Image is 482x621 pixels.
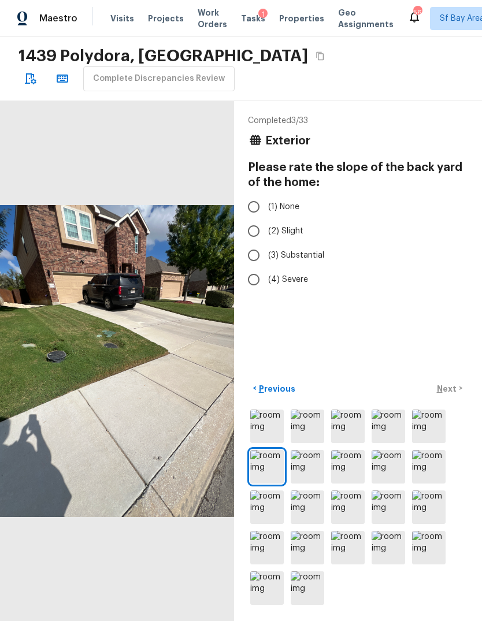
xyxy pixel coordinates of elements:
div: 563 [413,7,421,18]
p: Completed 3 / 33 [248,115,468,127]
p: Previous [257,383,295,395]
img: room img [291,490,324,524]
span: (4) Severe [268,274,308,285]
img: room img [331,531,365,564]
img: room img [250,410,284,443]
button: Copy Address [313,49,328,64]
img: room img [250,571,284,605]
h4: Please rate the slope of the back yard of the home: [248,160,468,190]
img: room img [412,410,446,443]
div: 1 [258,9,268,20]
img: room img [372,450,405,484]
img: room img [250,450,284,484]
img: room img [412,531,446,564]
span: Properties [279,13,324,24]
h2: 1439 Polydora, [GEOGRAPHIC_DATA] [18,46,308,66]
span: (3) Substantial [268,250,324,261]
img: room img [250,490,284,524]
span: (2) Slight [268,225,303,237]
img: room img [412,450,446,484]
span: Tasks [241,14,265,23]
span: Work Orders [198,7,227,30]
img: room img [331,490,365,524]
span: Maestro [39,13,77,24]
span: Visits [110,13,134,24]
img: room img [372,410,405,443]
img: room img [331,410,365,443]
span: Projects [148,13,184,24]
h4: Exterior [265,133,310,148]
img: room img [291,410,324,443]
button: <Previous [248,379,300,398]
img: room img [250,531,284,564]
img: room img [372,531,405,564]
img: room img [412,490,446,524]
span: (1) None [268,201,299,213]
img: room img [291,571,324,605]
img: room img [291,531,324,564]
img: room img [331,450,365,484]
img: room img [291,450,324,484]
img: room img [372,490,405,524]
span: Geo Assignments [338,7,394,30]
